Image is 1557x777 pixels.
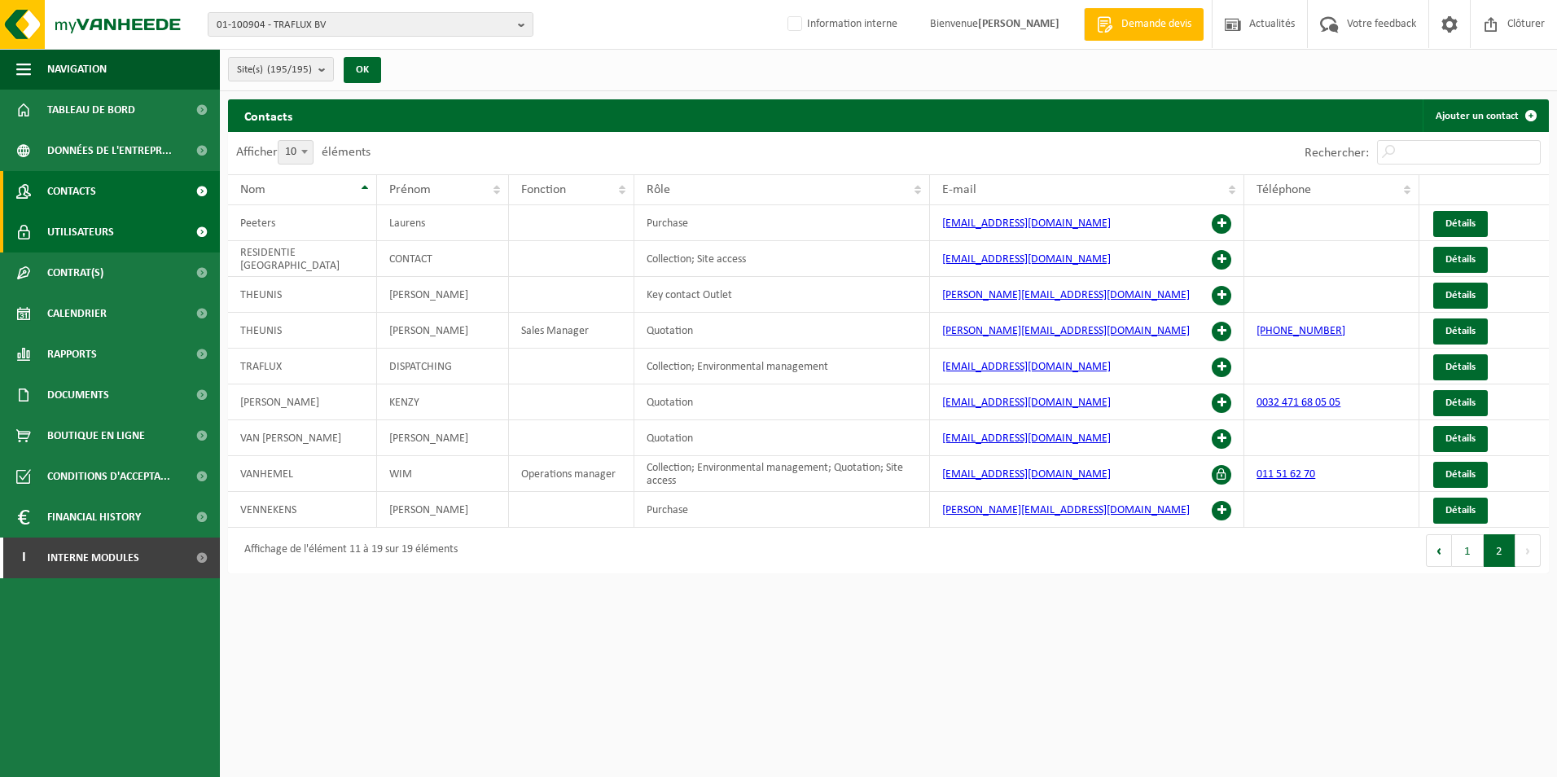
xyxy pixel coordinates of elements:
a: Détails [1433,498,1488,524]
td: Purchase [634,205,930,241]
span: Tableau de bord [47,90,135,130]
span: Données de l'entrepr... [47,130,172,171]
td: Collection; Environmental management; Quotation; Site access [634,456,930,492]
span: Navigation [47,49,107,90]
a: Détails [1433,390,1488,416]
span: Détails [1445,254,1476,265]
span: Rôle [647,183,670,196]
span: Conditions d'accepta... [47,456,170,497]
a: [EMAIL_ADDRESS][DOMAIN_NAME] [942,361,1111,373]
span: 01-100904 - TRAFLUX BV [217,13,511,37]
a: [EMAIL_ADDRESS][DOMAIN_NAME] [942,468,1111,481]
label: Rechercher: [1305,147,1369,160]
button: 01-100904 - TRAFLUX BV [208,12,533,37]
td: Purchase [634,492,930,528]
a: 0032 471 68 05 05 [1257,397,1340,409]
td: CONTACT [377,241,510,277]
a: Détails [1433,211,1488,237]
span: Détails [1445,290,1476,301]
button: 2 [1484,534,1515,567]
td: Collection; Site access [634,241,930,277]
td: [PERSON_NAME] [377,277,510,313]
td: RESIDENTIE [GEOGRAPHIC_DATA] [228,241,377,277]
span: Détails [1445,433,1476,444]
span: Détails [1445,362,1476,372]
span: I [16,538,31,578]
td: Key contact Outlet [634,277,930,313]
span: Téléphone [1257,183,1311,196]
td: Sales Manager [509,313,634,349]
a: [EMAIL_ADDRESS][DOMAIN_NAME] [942,432,1111,445]
a: Détails [1433,462,1488,488]
td: [PERSON_NAME] [377,420,510,456]
button: 1 [1452,534,1484,567]
label: Afficher éléments [236,146,371,159]
td: TRAFLUX [228,349,377,384]
td: Quotation [634,384,930,420]
td: Quotation [634,420,930,456]
count: (195/195) [267,64,312,75]
td: VENNEKENS [228,492,377,528]
a: Ajouter un contact [1423,99,1547,132]
a: [PHONE_NUMBER] [1257,325,1345,337]
h2: Contacts [228,99,309,131]
span: Détails [1445,469,1476,480]
a: Détails [1433,247,1488,273]
span: E-mail [942,183,976,196]
td: WIM [377,456,510,492]
td: VAN [PERSON_NAME] [228,420,377,456]
span: Financial History [47,497,141,538]
td: DISPATCHING [377,349,510,384]
a: [PERSON_NAME][EMAIL_ADDRESS][DOMAIN_NAME] [942,325,1190,337]
td: VANHEMEL [228,456,377,492]
a: Détails [1433,283,1488,309]
button: OK [344,57,381,83]
td: Laurens [377,205,510,241]
span: Site(s) [237,58,312,82]
a: [EMAIL_ADDRESS][DOMAIN_NAME] [942,397,1111,409]
span: Nom [240,183,265,196]
span: Détails [1445,505,1476,516]
a: [PERSON_NAME][EMAIL_ADDRESS][DOMAIN_NAME] [942,289,1190,301]
span: Demande devis [1117,16,1195,33]
button: Next [1515,534,1541,567]
span: Détails [1445,397,1476,408]
a: Détails [1433,354,1488,380]
button: Previous [1426,534,1452,567]
td: [PERSON_NAME] [228,384,377,420]
a: Détails [1433,318,1488,345]
a: Détails [1433,426,1488,452]
span: Détails [1445,218,1476,229]
span: Utilisateurs [47,212,114,252]
td: Operations manager [509,456,634,492]
td: THEUNIS [228,313,377,349]
td: Peeters [228,205,377,241]
span: Contrat(s) [47,252,103,293]
td: Quotation [634,313,930,349]
span: Contacts [47,171,96,212]
td: THEUNIS [228,277,377,313]
td: [PERSON_NAME] [377,492,510,528]
a: 011 51 62 70 [1257,468,1315,481]
span: Calendrier [47,293,107,334]
strong: [PERSON_NAME] [978,18,1059,30]
span: Rapports [47,334,97,375]
span: Boutique en ligne [47,415,145,456]
span: Interne modules [47,538,139,578]
a: [PERSON_NAME][EMAIL_ADDRESS][DOMAIN_NAME] [942,504,1190,516]
span: Prénom [389,183,431,196]
a: Demande devis [1084,8,1204,41]
a: [EMAIL_ADDRESS][DOMAIN_NAME] [942,253,1111,266]
td: Collection; Environmental management [634,349,930,384]
span: 10 [278,140,314,165]
span: Fonction [521,183,566,196]
td: KENZY [377,384,510,420]
button: Site(s)(195/195) [228,57,334,81]
a: [EMAIL_ADDRESS][DOMAIN_NAME] [942,217,1111,230]
td: [PERSON_NAME] [377,313,510,349]
label: Information interne [784,12,897,37]
div: Affichage de l'élément 11 à 19 sur 19 éléments [236,536,458,565]
span: Détails [1445,326,1476,336]
span: 10 [279,141,313,164]
span: Documents [47,375,109,415]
